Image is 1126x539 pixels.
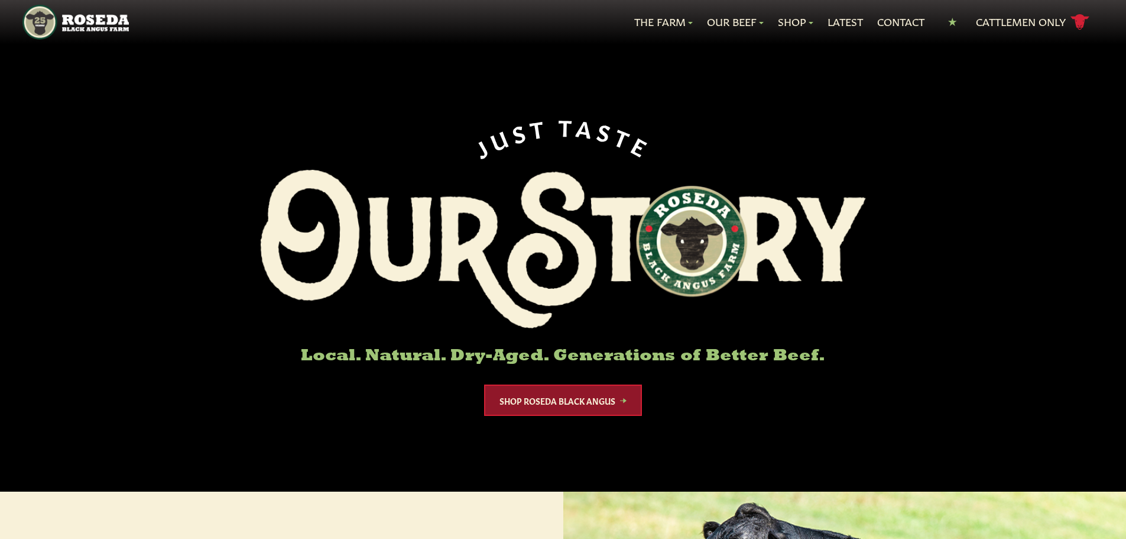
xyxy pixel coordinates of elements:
span: S [595,118,618,145]
div: JUST TASTE [469,114,657,160]
span: S [509,117,532,144]
img: Roseda Black Aangus Farm [261,170,866,328]
a: Latest [828,14,863,30]
a: Contact [877,14,924,30]
span: A [575,114,598,140]
span: T [559,114,577,138]
img: https://roseda.com/wp-content/uploads/2021/05/roseda-25-header.png [22,5,128,40]
span: T [528,114,550,140]
a: Cattlemen Only [976,12,1089,33]
span: J [470,132,495,160]
a: The Farm [634,14,693,30]
a: Shop Roseda Black Angus [484,385,642,416]
span: T [612,123,638,152]
a: Our Beef [707,14,764,30]
span: U [486,122,514,153]
span: E [629,131,656,160]
a: Shop [778,14,813,30]
h6: Local. Natural. Dry-Aged. Generations of Better Beef. [261,347,866,366]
